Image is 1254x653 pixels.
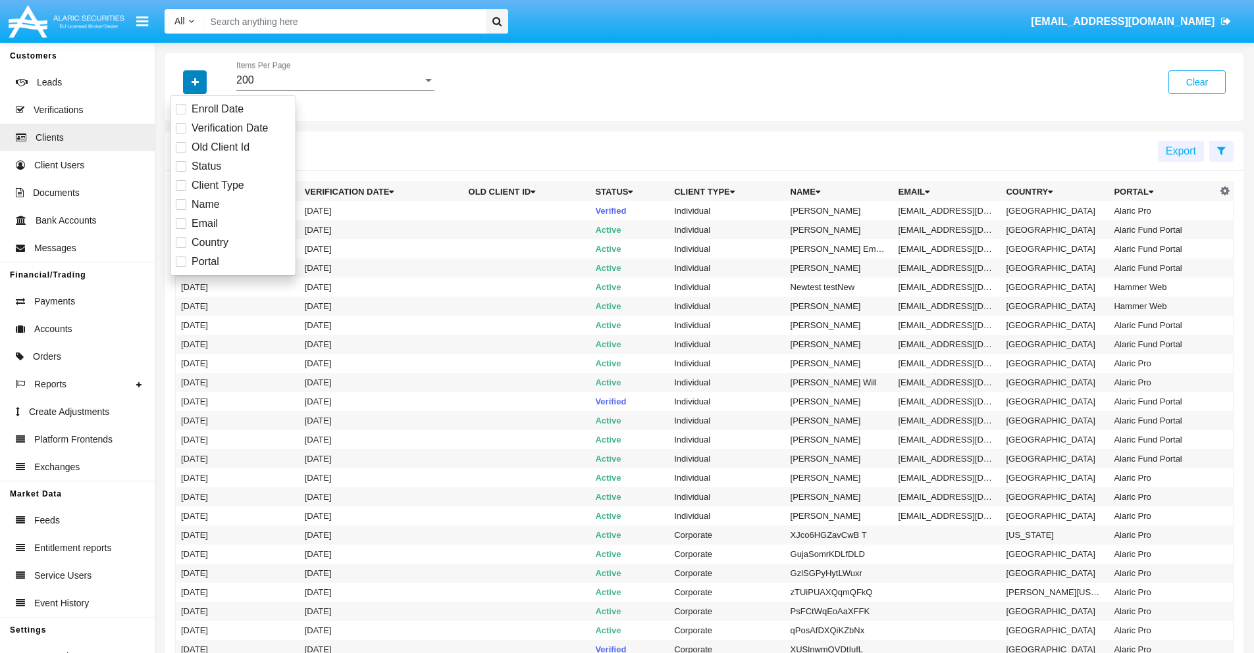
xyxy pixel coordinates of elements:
td: Individual [669,258,785,278]
td: Active [590,278,669,297]
td: [EMAIL_ADDRESS][DOMAIN_NAME] [893,468,1001,487]
td: Alaric Fund Portal [1109,430,1216,449]
span: Exchanges [34,460,80,474]
td: Alaric Fund Portal [1109,449,1216,468]
td: Alaric Pro [1109,468,1216,487]
td: Active [590,430,669,449]
td: [DATE] [176,449,300,468]
td: [DATE] [300,621,463,640]
td: Verified [590,392,669,411]
th: Client Type [669,182,785,202]
td: [PERSON_NAME] [785,335,893,354]
td: Individual [669,297,785,316]
td: Active [590,373,669,392]
td: [DATE] [300,278,463,297]
td: [DATE] [176,297,300,316]
td: [EMAIL_ADDRESS][DOMAIN_NAME] [893,297,1001,316]
span: Status [192,158,221,174]
td: [DATE] [300,449,463,468]
td: [DATE] [176,583,300,602]
td: Alaric Pro [1109,583,1216,602]
td: [EMAIL_ADDRESS][DOMAIN_NAME] [893,239,1001,258]
td: [DATE] [176,487,300,506]
td: Individual [669,506,785,525]
td: Individual [669,316,785,335]
td: [EMAIL_ADDRESS][DOMAIN_NAME] [893,258,1001,278]
td: [GEOGRAPHIC_DATA] [1001,487,1109,506]
span: Verification Date [192,120,269,136]
td: Alaric Fund Portal [1109,335,1216,354]
td: [EMAIL_ADDRESS][DOMAIN_NAME] [893,430,1001,449]
th: Country [1001,182,1109,202]
span: Verifications [34,103,83,117]
td: Active [590,564,669,583]
td: Active [590,220,669,239]
td: [PERSON_NAME][US_STATE] [1001,583,1109,602]
td: [EMAIL_ADDRESS][DOMAIN_NAME] [893,220,1001,239]
td: [PERSON_NAME] [785,468,893,487]
td: [GEOGRAPHIC_DATA] [1001,335,1109,354]
td: [DATE] [176,564,300,583]
td: [GEOGRAPHIC_DATA] [1001,354,1109,373]
span: [EMAIL_ADDRESS][DOMAIN_NAME] [1031,16,1215,27]
td: Individual [669,335,785,354]
td: GujaSomrKDLfDLD [785,544,893,564]
td: [GEOGRAPHIC_DATA] [1001,392,1109,411]
td: [EMAIL_ADDRESS][DOMAIN_NAME] [893,201,1001,220]
td: XJco6HGZavCwB T [785,525,893,544]
td: Active [590,602,669,621]
td: [PERSON_NAME] Will [785,373,893,392]
button: Export [1158,141,1204,162]
td: Alaric Pro [1109,201,1216,220]
td: [GEOGRAPHIC_DATA] [1001,297,1109,316]
td: [DATE] [176,621,300,640]
td: [DATE] [176,544,300,564]
td: Alaric Fund Portal [1109,239,1216,258]
td: [DATE] [176,373,300,392]
span: All [174,16,185,26]
td: Active [590,449,669,468]
td: Active [590,583,669,602]
td: Active [590,297,669,316]
span: Documents [33,186,80,200]
td: [GEOGRAPHIC_DATA] [1001,201,1109,220]
a: All [165,14,204,28]
td: Alaric Fund Portal [1109,411,1216,430]
td: [PERSON_NAME] [785,258,893,278]
td: [GEOGRAPHIC_DATA] [1001,258,1109,278]
td: Verified [590,201,669,220]
td: [DATE] [300,220,463,239]
span: 200 [236,74,254,85]
td: GzlSGPyHytLWuxr [785,564,893,583]
td: [PERSON_NAME] [785,220,893,239]
td: [EMAIL_ADDRESS][DOMAIN_NAME] [893,449,1001,468]
td: Individual [669,411,785,430]
td: Individual [669,373,785,392]
span: Messages [34,241,76,255]
td: [GEOGRAPHIC_DATA] [1001,373,1109,392]
td: [EMAIL_ADDRESS][DOMAIN_NAME] [893,278,1001,297]
td: Active [590,525,669,544]
td: Active [590,506,669,525]
td: [DATE] [300,316,463,335]
th: Email [893,182,1001,202]
td: [DATE] [300,525,463,544]
td: [DATE] [176,468,300,487]
td: [PERSON_NAME] [785,411,893,430]
span: Platform Frontends [34,433,113,447]
span: Event History [34,596,89,610]
td: qPosAfDXQiKZbNx [785,621,893,640]
span: Enroll Date [192,101,244,117]
a: [EMAIL_ADDRESS][DOMAIN_NAME] [1025,3,1238,40]
td: Alaric Pro [1109,525,1216,544]
td: Alaric Pro [1109,564,1216,583]
td: [GEOGRAPHIC_DATA] [1001,468,1109,487]
span: Leads [37,76,62,89]
td: [GEOGRAPHIC_DATA] [1001,278,1109,297]
td: Active [590,468,669,487]
td: [DATE] [300,201,463,220]
td: Alaric Pro [1109,621,1216,640]
td: [DATE] [176,335,300,354]
td: Active [590,258,669,278]
span: Client Type [192,178,244,193]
